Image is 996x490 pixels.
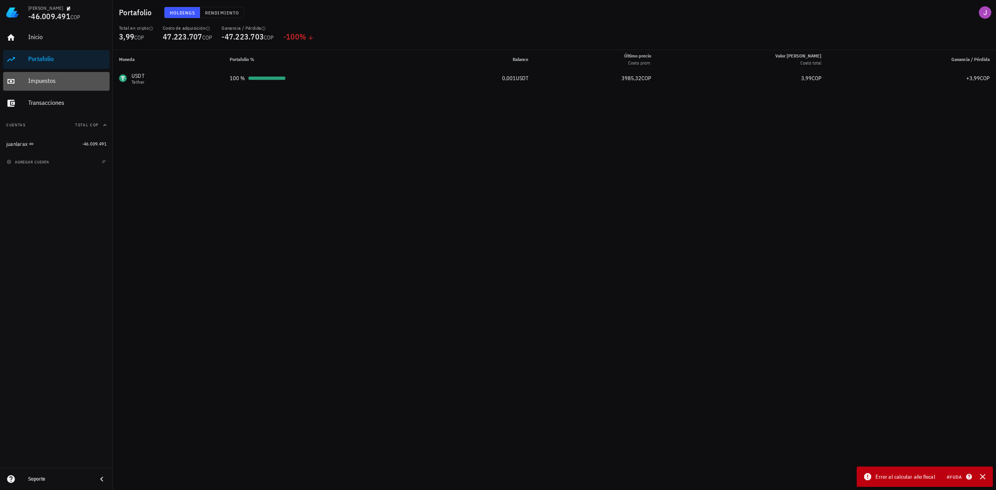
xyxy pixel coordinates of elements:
div: Transacciones [28,99,106,106]
div: Soporte [28,476,91,482]
button: Holdings [164,7,200,18]
span: Balance [513,56,528,62]
span: 3,99 [801,75,812,82]
span: 3,99 [119,31,134,42]
a: Inicio [3,28,110,47]
div: Impuestos [28,77,106,84]
div: Tether [131,80,144,84]
a: Impuestos [3,72,110,91]
a: Transacciones [3,94,110,113]
div: USDT-icon [119,74,127,82]
span: COP [202,34,213,41]
div: Valor [PERSON_NAME] [775,52,821,59]
div: Ganancia / Pérdida [222,25,274,31]
span: agregar cuenta [8,160,49,165]
span: -46.009.491 [28,11,70,22]
span: 0,001 [502,75,516,82]
div: juanlarax [6,141,27,147]
span: COP [980,75,990,82]
div: Inicio [28,33,106,41]
div: Costo prom. [624,59,651,66]
span: -47.223.703 [222,31,264,42]
span: 47.223.707 [163,31,202,42]
span: Moneda [119,56,135,62]
span: Holdings [169,10,195,16]
th: Ganancia / Pérdida: Sin ordenar. Pulse para ordenar de forma ascendente. [828,50,996,69]
span: COP [134,34,144,41]
th: Moneda [113,50,223,69]
div: USDT [131,72,144,80]
span: +3,99 [966,75,980,82]
span: Ganancia / Pérdida [951,56,990,62]
span: % [299,31,306,42]
div: 100 % [230,74,245,83]
div: Costo total [775,59,821,66]
button: Rendimiento [200,7,244,18]
div: Costo de adquisición [163,25,212,31]
button: agregar cuenta [5,158,53,166]
span: Portafolio % [230,56,254,62]
div: [PERSON_NAME] [28,5,63,11]
th: Portafolio %: Sin ordenar. Pulse para ordenar de forma ascendente. [223,50,422,69]
button: CuentasTotal COP [3,116,110,135]
img: LedgiFi [6,6,19,19]
span: -46.009.491 [82,141,106,147]
span: Rendimiento [205,10,239,16]
span: Total COP [75,122,99,127]
span: COP [70,14,81,21]
th: Balance: Sin ordenar. Pulse para ordenar de forma ascendente. [422,50,535,69]
div: -100 [283,33,314,41]
span: 3985,32 [621,75,641,82]
span: COP [641,75,651,82]
div: Total en cripto [119,25,153,31]
span: USDT [516,75,528,82]
span: COP [264,34,274,41]
div: avatar [979,6,991,19]
span: COP [812,75,821,82]
div: Último precio [624,52,651,59]
div: Portafolio [28,55,106,63]
a: juanlarax -46.009.491 [3,135,110,153]
h1: Portafolio [119,6,155,19]
a: Portafolio [3,50,110,69]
